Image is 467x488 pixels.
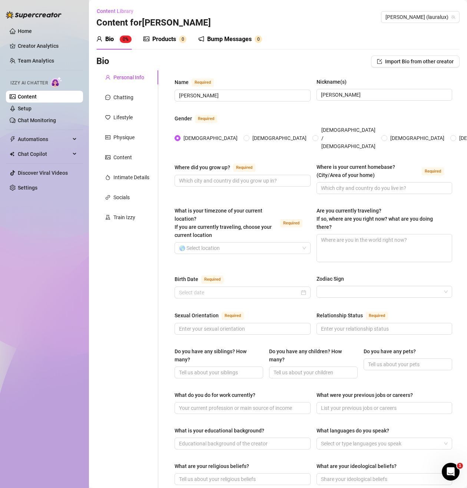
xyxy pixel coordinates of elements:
[105,155,110,160] span: picture
[120,36,132,43] sup: 0%
[51,77,62,87] img: AI Chatter
[371,56,460,67] button: Import Bio from other creator
[179,91,305,100] input: Name
[269,347,352,364] div: Do you have any children? How many?
[321,325,447,333] input: Relationship Status
[318,126,378,150] span: [DEMOGRAPHIC_DATA] / [DEMOGRAPHIC_DATA]
[317,427,394,435] label: What languages do you speak?
[175,114,225,123] label: Gender
[385,11,455,23] span: Laura (lauralux)
[105,175,110,180] span: fire
[377,59,382,64] span: import
[96,5,139,17] button: Content Library
[233,164,255,172] span: Required
[113,73,144,81] div: Personal Info
[179,368,257,377] input: Do you have any siblings? How many?
[18,148,70,160] span: Chat Copilot
[255,36,262,43] sup: 0
[105,215,110,220] span: experiment
[18,106,32,111] a: Setup
[105,35,114,44] div: Bio
[364,347,416,355] div: Do you have any pets?
[207,35,252,44] div: Bump Messages
[10,136,16,142] span: thunderbolt
[198,36,204,42] span: notification
[317,311,396,320] label: Relationship Status
[113,153,132,161] div: Content
[175,391,261,399] label: What do you do for work currently?
[180,134,241,142] span: [DEMOGRAPHIC_DATA]
[152,35,176,44] div: Products
[105,75,110,80] span: user
[18,170,68,176] a: Discover Viral Videos
[317,78,347,86] div: Nickname(s)
[18,40,77,52] a: Creator Analytics
[385,59,454,64] span: Import Bio from other creator
[113,173,149,181] div: Intimate Details
[96,36,102,42] span: user
[105,135,110,140] span: idcard
[368,360,446,368] input: Do you have any pets?
[175,311,219,320] div: Sexual Orientation
[143,36,149,42] span: picture
[175,311,252,320] label: Sexual Orientation
[175,427,269,435] label: What is your educational background?
[175,208,272,238] span: What is your timezone of your current location? If you are currently traveling, choose your curre...
[175,462,254,470] label: What are your religious beliefs?
[105,95,110,100] span: message
[387,134,447,142] span: [DEMOGRAPHIC_DATA]
[457,463,463,469] span: 1
[317,163,453,179] label: Where is your current homebase? (City/Area of your home)
[96,56,109,67] h3: Bio
[179,177,305,185] input: Where did you grow up?
[321,91,447,99] input: Nickname(s)
[18,185,37,191] a: Settings
[179,475,305,483] input: What are your religious beliefs?
[113,133,135,141] div: Physique
[269,347,358,364] label: Do you have any children? How many?
[280,219,302,227] span: Required
[179,325,305,333] input: Sexual Orientation
[195,115,217,123] span: Required
[179,439,305,448] input: What is your educational background?
[175,391,255,399] div: What do you do for work currently?
[175,347,263,364] label: Do you have any siblings? How many?
[175,78,222,87] label: Name
[442,463,460,481] iframe: Intercom live chat
[321,475,447,483] input: What are your ideological beliefs?
[175,347,258,364] div: Do you have any siblings? How many?
[364,347,421,355] label: Do you have any pets?
[175,114,192,123] div: Gender
[422,167,444,176] span: Required
[274,368,352,377] input: Do you have any children? How many?
[249,134,309,142] span: [DEMOGRAPHIC_DATA]
[175,78,189,86] div: Name
[97,8,133,14] span: Content Library
[18,117,56,123] a: Chat Monitoring
[10,151,14,157] img: Chat Copilot
[317,208,433,230] span: Are you currently traveling? If so, where are you right now? what are you doing there?
[105,115,110,120] span: heart
[18,28,32,34] a: Home
[451,15,456,19] span: team
[321,404,447,412] input: What were your previous jobs or careers?
[201,275,223,284] span: Required
[179,36,186,43] sup: 0
[317,163,419,179] div: Where is your current homebase? (City/Area of your home)
[317,462,397,470] div: What are your ideological beliefs?
[366,312,388,320] span: Required
[175,427,264,435] div: What is your educational background?
[317,462,402,470] label: What are your ideological beliefs?
[175,275,198,283] div: Birth Date
[317,391,418,399] label: What were your previous jobs or careers?
[317,275,344,283] div: Zodiac Sign
[175,163,230,171] div: Where did you grow up?
[179,288,299,297] input: Birth Date
[10,80,48,87] span: Izzy AI Chatter
[321,439,322,448] input: What languages do you speak?
[317,311,363,320] div: Relationship Status
[18,58,54,64] a: Team Analytics
[18,94,37,100] a: Content
[96,17,211,29] h3: Content for [PERSON_NAME]
[175,462,249,470] div: What are your religious beliefs?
